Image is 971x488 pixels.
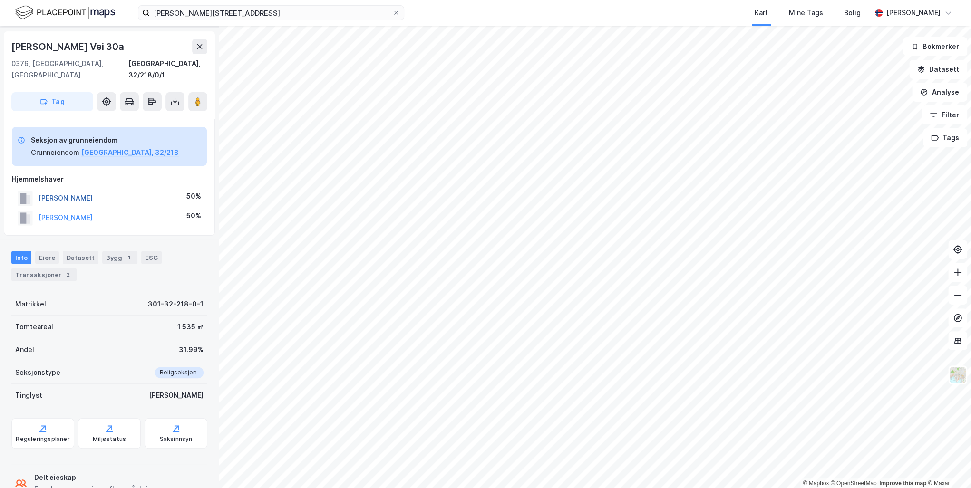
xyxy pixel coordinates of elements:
[11,268,77,281] div: Transaksjoner
[160,435,193,443] div: Saksinnsyn
[11,92,93,111] button: Tag
[148,298,204,310] div: 301-32-218-0-1
[179,344,204,355] div: 31.99%
[755,7,768,19] div: Kart
[923,442,971,488] iframe: Chat Widget
[186,191,201,202] div: 50%
[912,83,967,102] button: Analyse
[803,480,829,487] a: Mapbox
[124,253,134,262] div: 1
[128,58,207,81] div: [GEOGRAPHIC_DATA], 32/218/0/1
[34,472,159,483] div: Delt eieskap
[12,173,207,185] div: Hjemmelshaver
[909,60,967,79] button: Datasett
[149,390,204,401] div: [PERSON_NAME]
[15,367,60,378] div: Seksjonstype
[150,6,392,20] input: Søk på adresse, matrikkel, gårdeiere, leietakere eller personer
[922,105,967,124] button: Filter
[141,251,162,264] div: ESG
[15,321,53,333] div: Tomteareal
[31,134,179,146] div: Seksjon av grunneiendom
[35,251,59,264] div: Eiere
[903,37,967,56] button: Bokmerker
[15,390,42,401] div: Tinglyst
[102,251,137,264] div: Bygg
[81,147,179,158] button: [GEOGRAPHIC_DATA], 32/218
[15,298,46,310] div: Matrikkel
[923,442,971,488] div: Kontrollprogram for chat
[844,7,861,19] div: Bolig
[16,435,69,443] div: Reguleringsplaner
[177,321,204,333] div: 1 535 ㎡
[789,7,823,19] div: Mine Tags
[923,128,967,147] button: Tags
[63,251,98,264] div: Datasett
[15,344,34,355] div: Andel
[886,7,941,19] div: [PERSON_NAME]
[949,366,967,384] img: Z
[15,4,115,21] img: logo.f888ab2527a4732fd821a326f86c7f29.svg
[93,435,126,443] div: Miljøstatus
[11,39,126,54] div: [PERSON_NAME] Vei 30a
[31,147,79,158] div: Grunneiendom
[186,210,201,221] div: 50%
[831,480,877,487] a: OpenStreetMap
[11,251,31,264] div: Info
[11,58,128,81] div: 0376, [GEOGRAPHIC_DATA], [GEOGRAPHIC_DATA]
[63,270,73,279] div: 2
[879,480,926,487] a: Improve this map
